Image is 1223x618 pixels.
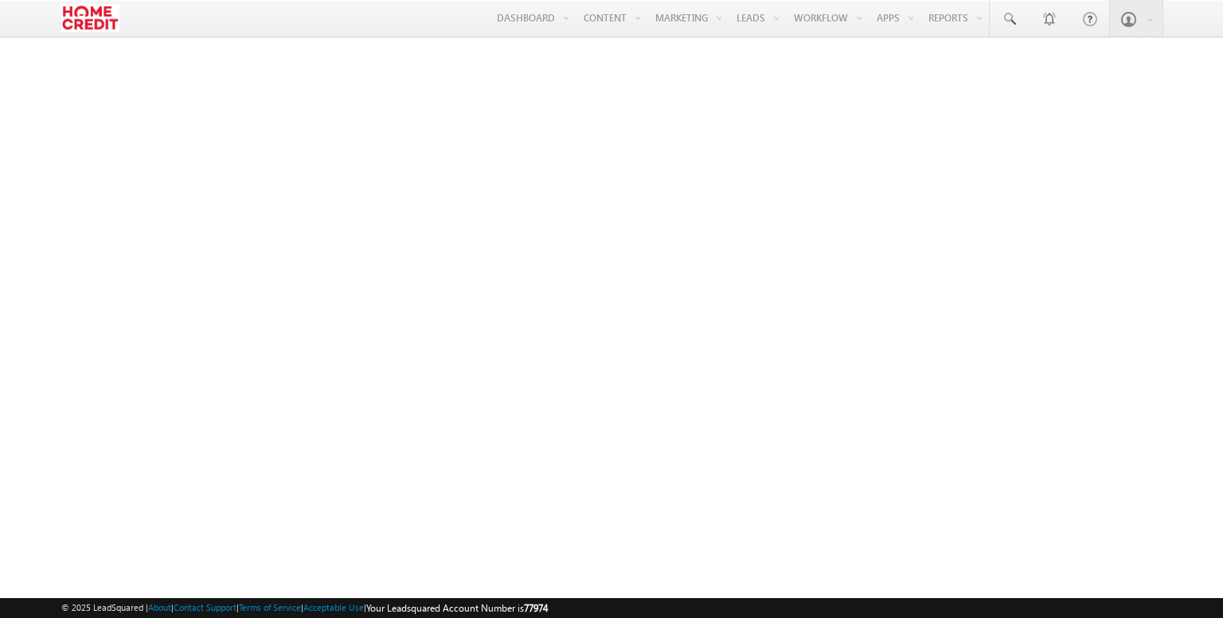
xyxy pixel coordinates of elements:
a: About [148,602,171,612]
a: Terms of Service [239,602,301,612]
span: 77974 [524,602,548,614]
img: Custom Logo [61,4,119,32]
span: © 2025 LeadSquared | | | | | [61,600,548,616]
span: Your Leadsquared Account Number is [366,602,548,614]
a: Acceptable Use [303,602,364,612]
a: Contact Support [174,602,236,612]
